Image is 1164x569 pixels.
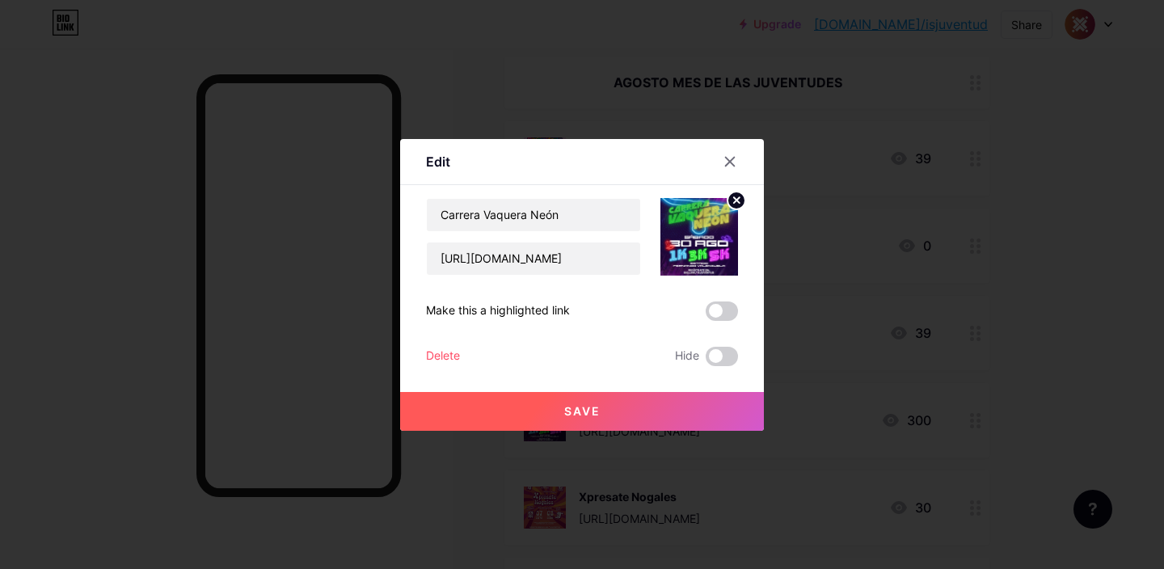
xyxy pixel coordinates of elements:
div: Edit [426,152,450,171]
button: Save [400,392,764,431]
div: Delete [426,347,460,366]
div: Make this a highlighted link [426,301,570,321]
input: Title [427,199,640,231]
span: Save [564,404,601,418]
span: Hide [675,347,699,366]
input: URL [427,242,640,275]
img: link_thumbnail [660,198,738,276]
